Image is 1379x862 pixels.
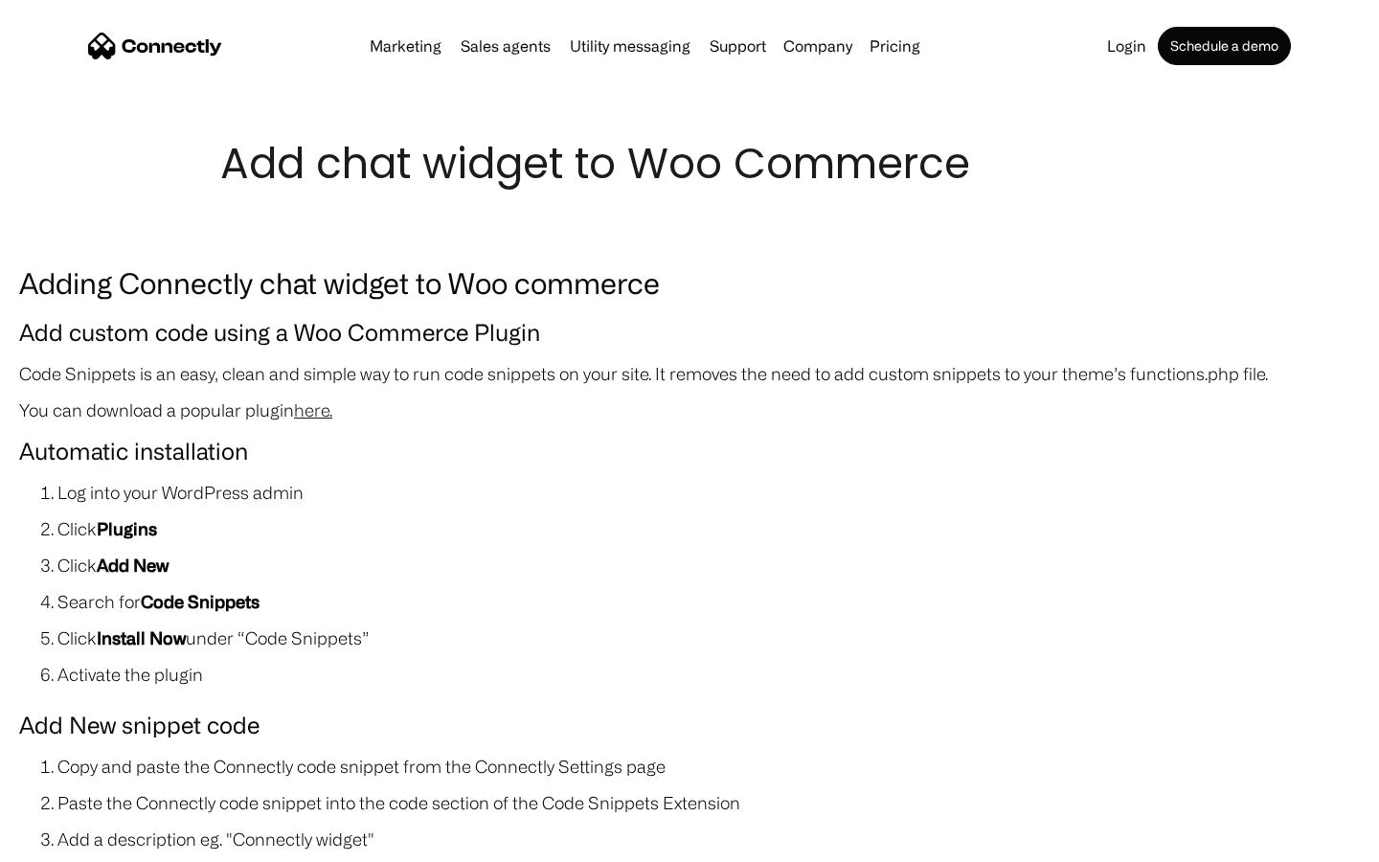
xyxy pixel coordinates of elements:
[453,38,558,54] a: Sales agents
[294,400,332,420] a: here.
[57,515,1360,542] li: Click
[57,753,1360,780] li: Copy and paste the Connectly code snippet from the Connectly Settings page
[19,828,115,855] aside: Language selected: English
[38,828,115,855] ul: Language list
[220,134,1159,193] h1: Add chat widget to Woo Commerce
[362,38,449,54] a: Marketing
[19,707,1360,743] h4: Add New snippet code
[97,556,169,575] strong: Add New
[57,789,1360,816] li: Paste the Connectly code snippet into the code section of the Code Snippets Extension
[19,314,1360,351] h4: Add custom code using a Woo Commerce Plugin
[1158,27,1291,65] a: Schedule a demo
[19,397,1360,423] p: You can download a popular plugin
[97,519,157,538] strong: Plugins
[19,433,1360,469] h4: Automatic installation
[57,661,1360,688] li: Activate the plugin
[19,261,1360,305] h3: Adding Connectly chat widget to Woo commerce
[783,33,852,59] div: Company
[57,479,1360,506] li: Log into your WordPress admin
[97,628,186,647] strong: Install Now
[57,552,1360,578] li: Click
[57,826,1360,852] li: Add a description eg. "Connectly widget"
[57,588,1360,615] li: Search for
[702,38,774,54] a: Support
[57,624,1360,651] li: Click under “Code Snippets”
[862,38,928,54] a: Pricing
[1099,38,1154,54] a: Login
[141,592,260,611] strong: Code Snippets
[19,360,1360,387] p: Code Snippets is an easy, clean and simple way to run code snippets on your site. It removes the ...
[562,38,698,54] a: Utility messaging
